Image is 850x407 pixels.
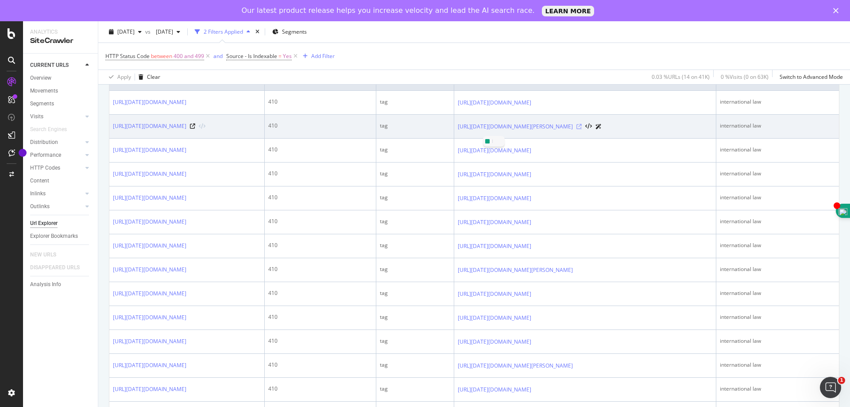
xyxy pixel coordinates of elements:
button: Switch to Advanced Mode [776,70,843,84]
div: Outlinks [30,202,50,211]
iframe: Intercom live chat [820,377,841,398]
button: Clear [135,70,160,84]
a: [URL][DATE][DOMAIN_NAME] [113,337,186,346]
a: [URL][DATE][DOMAIN_NAME] [113,241,186,250]
div: international law [720,146,835,154]
a: Explorer Bookmarks [30,232,92,241]
a: [URL][DATE][DOMAIN_NAME] [113,385,186,394]
div: 410 [268,146,372,154]
div: 410 [268,170,372,178]
a: [URL][DATE][DOMAIN_NAME] [113,265,186,274]
a: Visit Online Page [190,124,195,129]
div: international law [720,241,835,249]
div: Distribution [30,138,58,147]
div: tag [380,289,450,297]
button: [DATE] [152,25,184,39]
div: Clear [147,73,160,81]
a: [URL][DATE][DOMAIN_NAME] [113,146,186,155]
a: AI Url Details [595,122,602,131]
span: Segments [282,28,307,35]
div: Search Engines [30,125,67,134]
div: tag [380,385,450,393]
div: international law [720,122,835,130]
a: NEW URLS [30,250,65,260]
a: [URL][DATE][DOMAIN_NAME] [458,194,531,203]
div: HTTP Codes [30,163,60,173]
a: [URL][DATE][DOMAIN_NAME] [458,337,531,346]
div: Movements [30,86,58,96]
span: Source - Is Indexable [226,52,277,60]
div: 410 [268,241,372,249]
div: 0 % Visits ( 0 on 63K ) [721,73,769,81]
div: tag [380,361,450,369]
div: 410 [268,361,372,369]
div: Explorer Bookmarks [30,232,78,241]
a: CURRENT URLS [30,61,83,70]
div: Performance [30,151,61,160]
div: international law [720,337,835,345]
div: international law [720,385,835,393]
div: Inlinks [30,189,46,198]
div: 2 Filters Applied [204,28,243,35]
a: [URL][DATE][DOMAIN_NAME] [113,98,186,107]
a: [URL][DATE][DOMAIN_NAME] [113,170,186,178]
span: between [151,52,172,60]
div: tag [380,217,450,225]
div: CURRENT URLS [30,61,69,70]
div: international law [720,170,835,178]
a: [URL][DATE][DOMAIN_NAME][PERSON_NAME] [458,361,573,370]
div: tag [380,265,450,273]
a: [URL][DATE][DOMAIN_NAME] [458,98,531,107]
div: Overview [30,74,51,83]
a: [URL][DATE][DOMAIN_NAME] [458,146,531,155]
div: international law [720,289,835,297]
a: [URL][DATE][DOMAIN_NAME][PERSON_NAME] [458,122,573,131]
a: [URL][DATE][DOMAIN_NAME] [113,361,186,370]
a: Distribution [30,138,83,147]
a: Segments [30,99,92,109]
div: 410 [268,98,372,106]
a: Performance [30,151,83,160]
div: times [254,27,261,36]
span: 400 and 499 [174,50,204,62]
a: [URL][DATE][DOMAIN_NAME][PERSON_NAME] [458,266,573,275]
a: Analysis Info [30,280,92,289]
span: 1 [838,377,845,384]
div: tag [380,122,450,130]
div: international law [720,361,835,369]
div: international law [720,98,835,106]
span: 2025 Jul. 1st [152,28,173,35]
div: Analytics [30,28,91,36]
div: 0.03 % URLs ( 14 on 41K ) [652,73,710,81]
a: [URL][DATE][DOMAIN_NAME] [113,313,186,322]
a: [URL][DATE][DOMAIN_NAME] [458,242,531,251]
a: [URL][DATE][DOMAIN_NAME] [458,170,531,179]
button: View HTML Source [199,124,205,130]
div: tag [380,337,450,345]
div: international law [720,265,835,273]
img: search.svg [495,138,500,142]
span: vs [145,28,152,35]
a: Overview [30,74,92,83]
button: Segments [269,25,310,39]
span: Yes [283,50,292,62]
button: and [213,52,223,60]
a: [URL][DATE][DOMAIN_NAME] [113,289,186,298]
div: Our latest product release helps you increase velocity and lead the AI search race. [242,6,535,15]
div: tag [380,241,450,249]
div: Url Explorer [30,219,58,228]
div: Tooltip anchor [19,149,27,157]
a: Movements [30,86,92,96]
div: tag [380,146,450,154]
div: Close [833,8,842,13]
div: NEW URLS [30,250,56,260]
a: Visit Online Page [576,124,582,129]
a: HTTP Codes [30,163,83,173]
a: [URL][DATE][DOMAIN_NAME] [458,290,531,298]
button: 2 Filters Applied [191,25,254,39]
div: international law [720,217,835,225]
div: DISAPPEARED URLS [30,263,80,272]
a: [URL][DATE][DOMAIN_NAME] [458,218,531,227]
div: 410 [268,194,372,202]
